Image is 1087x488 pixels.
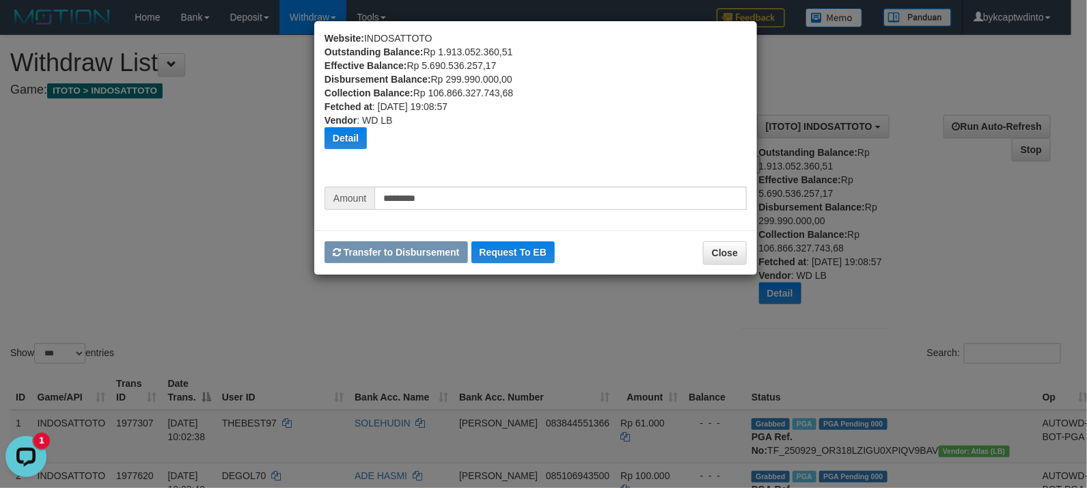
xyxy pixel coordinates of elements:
[5,5,46,46] button: Open LiveChat chat widget
[325,74,431,85] b: Disbursement Balance:
[471,241,555,263] button: Request To EB
[325,115,357,126] b: Vendor
[325,241,468,263] button: Transfer to Disbursement
[325,33,364,44] b: Website:
[325,46,424,57] b: Outstanding Balance:
[325,60,407,71] b: Effective Balance:
[325,187,374,210] span: Amount
[325,31,747,187] div: INDOSATTOTO Rp 1.913.052.360,51 Rp 5.690.536.257,17 Rp 299.990.000,00 Rp 106.866.327.743,68 : [DA...
[703,241,747,265] button: Close
[325,127,367,149] button: Detail
[325,87,413,98] b: Collection Balance:
[325,101,372,112] b: Fetched at
[33,2,50,18] div: New messages notification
